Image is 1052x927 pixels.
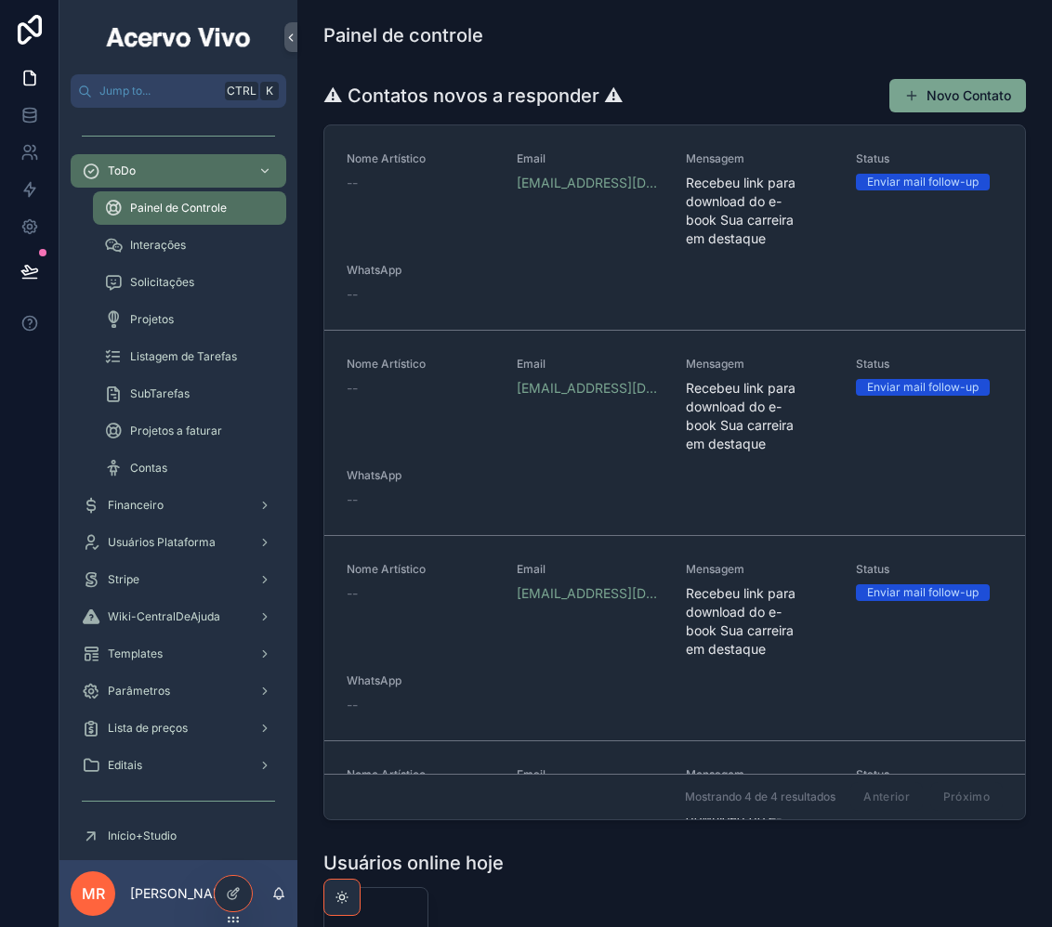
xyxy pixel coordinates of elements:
span: K [262,84,277,98]
span: -- [347,490,358,509]
a: Contas [93,451,286,485]
span: Mostrando 4 de 4 resultados [685,790,835,804]
button: Jump to...CtrlK [71,74,286,108]
span: -- [347,379,358,398]
img: App logo [103,22,254,52]
a: Nome Artístico--Email[EMAIL_ADDRESS][DOMAIN_NAME]MensagemRecebeu link para download do e-book Sua... [324,330,1025,535]
a: Usuários Plataforma [71,526,286,559]
span: Email [517,151,664,166]
a: Templates [71,637,286,671]
span: WhatsApp [347,263,494,278]
a: ToDo [71,154,286,188]
span: SubTarefas [130,386,190,401]
a: Parâmetros [71,674,286,708]
span: ToDo [108,163,136,178]
span: Contas [130,461,167,476]
a: Nome Artístico--Email[EMAIL_ADDRESS][DOMAIN_NAME]MensagemRecebeu link para download do e-book Sua... [324,125,1025,330]
span: Nome Artístico [347,357,494,372]
a: Wiki-CentralDeAjuda [71,600,286,633]
span: Nome Artístico [347,562,494,577]
span: -- [347,696,358,714]
span: Lista de preços [108,721,188,736]
span: Início+Studio [108,829,177,843]
h1: Usuários online hoje [323,850,504,876]
span: Mensagem [686,767,834,782]
span: Solicitações [130,275,194,290]
span: Parâmetros [108,684,170,699]
span: Recebeu link para download do e-book Sua carreira em destaque [686,584,834,659]
a: Painel de Controle [93,191,286,225]
a: Projetos a faturar [93,414,286,448]
span: Email [517,767,664,782]
span: Usuários Plataforma [108,535,216,550]
a: Stripe [71,563,286,596]
a: Listagem de Tarefas [93,340,286,373]
div: Enviar mail follow-up [867,174,979,190]
button: Novo Contato [889,79,1026,112]
a: Início+Studio [71,819,286,853]
span: MR [82,882,105,905]
span: Status [856,562,1004,577]
a: Financeiro [71,489,286,522]
span: Email [517,357,664,372]
a: Lista de preços [71,712,286,745]
span: Status [856,357,1004,372]
a: [EMAIL_ADDRESS][DOMAIN_NAME] [517,379,664,398]
span: -- [347,584,358,603]
span: Listagem de Tarefas [130,349,237,364]
span: Projetos [130,312,174,327]
a: Nome Artístico--Email[EMAIL_ADDRESS][DOMAIN_NAME]MensagemRecebeu link para download do e-book Sua... [324,535,1025,740]
span: Mensagem [686,151,834,166]
span: -- [347,285,358,304]
span: Stripe [108,572,139,587]
span: Mensagem [686,357,834,372]
span: Ctrl [225,82,258,100]
span: WhatsApp [347,673,494,688]
a: SubTarefas [93,377,286,411]
a: Interações [93,228,286,262]
span: Projetos a faturar [130,424,222,438]
a: Projetos [93,303,286,336]
span: Jump to... [99,84,217,98]
span: Painel de Controle [130,201,227,215]
span: Wiki-CentralDeAjuda [108,609,220,624]
span: Interações [130,238,186,253]
span: Nome Artístico [347,151,494,166]
span: Mensagem [686,562,834,577]
span: Templates [108,646,163,661]
h1: ⚠ Contatos novos a responder ⚠ [323,83,624,109]
a: [EMAIL_ADDRESS][DOMAIN_NAME] [517,584,664,603]
p: [PERSON_NAME] [130,884,237,903]
div: scrollable content [59,108,297,860]
span: WhatsApp [347,468,494,483]
span: -- [347,174,358,192]
a: Solicitações [93,266,286,299]
div: Enviar mail follow-up [867,584,979,601]
span: Status [856,767,1004,782]
h1: Painel de controle [323,22,483,48]
span: Nome Artístico [347,767,494,782]
span: Email [517,562,664,577]
span: Recebeu link para download do e-book Sua carreira em destaque [686,174,834,248]
span: Recebeu link para download do e-book Sua carreira em destaque [686,379,834,453]
span: Status [856,151,1004,166]
a: Editais [71,749,286,782]
span: Financeiro [108,498,164,513]
span: Editais [108,758,142,773]
a: [EMAIL_ADDRESS][DOMAIN_NAME] [517,174,664,192]
div: Enviar mail follow-up [867,379,979,396]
